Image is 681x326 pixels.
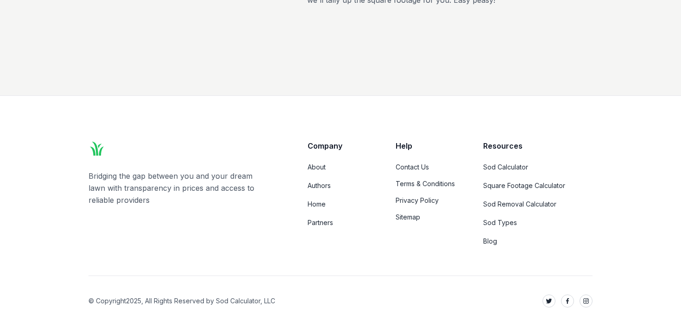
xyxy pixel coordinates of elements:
a: Sod Removal Calculator [483,200,593,209]
a: About [308,163,373,172]
a: Privacy Policy [396,196,461,205]
p: Bridging the gap between you and your dream lawn with transparency in prices and access to reliab... [88,170,271,206]
p: Help [396,140,461,151]
p: Resources [483,140,593,151]
a: Home [308,200,373,209]
a: Sod Calculator [483,163,593,172]
a: Authors [308,181,373,190]
a: Blog [483,237,593,246]
p: © Copyright 2025 , All Rights Reserved by Sod Calculator, LLC [88,296,275,306]
a: Terms & Conditions [396,179,461,188]
a: Sitemap [396,213,461,222]
p: Company [308,140,373,151]
a: Square Footage Calculator [483,181,593,190]
a: Contact Us [396,163,461,172]
a: Partners [308,218,373,227]
a: Sod Types [483,218,593,227]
